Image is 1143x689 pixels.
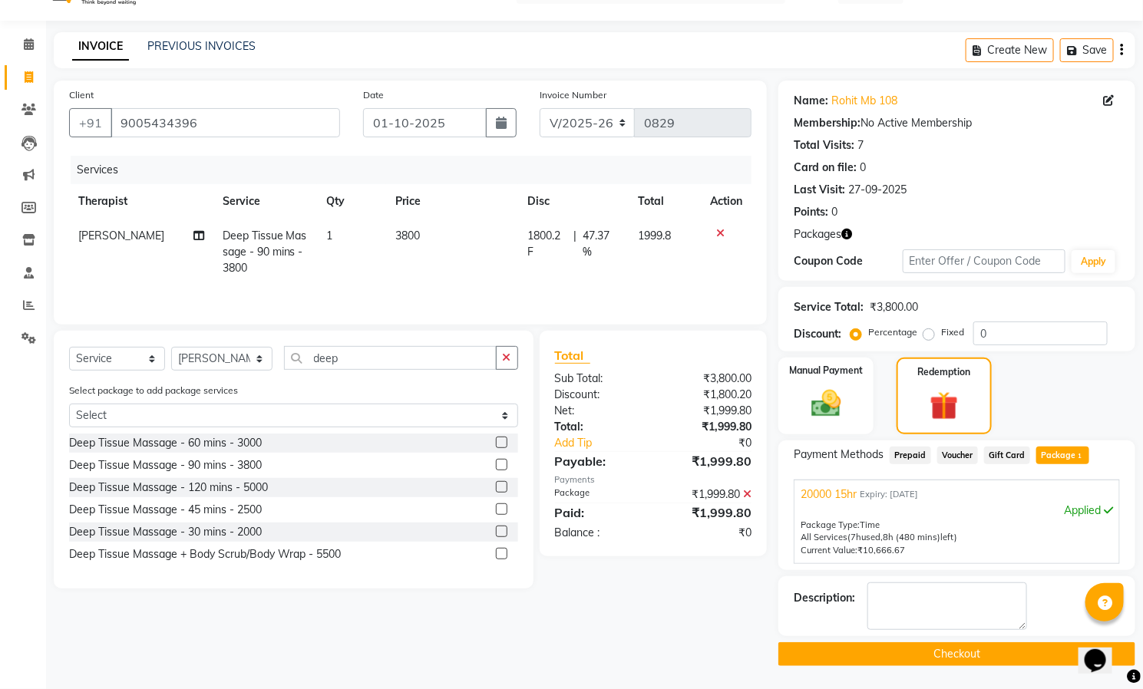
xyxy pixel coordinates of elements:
button: Apply [1072,250,1115,273]
span: 47.37 % [583,228,619,260]
th: Price [386,184,518,219]
label: Date [363,88,384,102]
div: 0 [831,204,837,220]
button: Checkout [778,642,1135,666]
div: 27-09-2025 [848,182,907,198]
input: Enter Offer / Coupon Code [903,249,1065,273]
div: Membership: [794,115,861,131]
th: Total [629,184,702,219]
label: Percentage [868,325,917,339]
div: Service Total: [794,299,864,315]
span: Prepaid [890,447,931,464]
div: Deep Tissue Massage - 90 mins - 3800 [69,457,262,473]
div: 0 [860,160,866,176]
th: Disc [518,184,629,219]
div: Package [543,486,653,503]
span: Package [1036,447,1089,464]
label: Client [69,88,94,102]
div: ₹1,800.20 [653,387,763,403]
span: Packages [794,226,841,242]
div: Deep Tissue Massage - 30 mins - 2000 [69,524,262,540]
div: Balance : [543,525,653,541]
div: Discount: [543,387,653,403]
span: Time [860,519,880,530]
span: Payment Methods [794,447,884,463]
div: Name: [794,93,828,109]
div: ₹1,999.80 [653,503,763,522]
span: Expiry: [DATE] [860,488,918,501]
div: Deep Tissue Massage - 120 mins - 5000 [69,480,268,496]
div: Paid: [543,503,653,522]
div: Deep Tissue Massage - 45 mins - 2500 [69,502,262,518]
div: Services [71,156,763,184]
th: Action [701,184,752,219]
div: Payable: [543,452,653,470]
th: Qty [317,184,386,219]
label: Manual Payment [789,364,863,377]
span: Gift Card [984,447,1030,464]
span: 20000 15hr [801,486,857,503]
span: Package Type: [801,519,860,530]
a: Add Tip [543,435,672,451]
span: used, left) [847,532,957,542]
input: Search by Name/Mobile/Email/Code [111,108,340,137]
label: Fixed [941,325,964,339]
div: Coupon Code [794,253,903,269]
span: 8h (480 mins) [883,532,940,542]
div: 7 [857,137,864,153]
div: Applied [801,503,1113,519]
span: 1800.2 F [527,228,567,260]
a: Rohit Mb 108 [831,93,897,109]
th: Therapist [69,184,213,219]
span: Deep Tissue Massage - 90 mins - 3800 [223,229,307,275]
div: ₹3,800.00 [653,371,763,387]
span: Voucher [937,447,978,464]
div: ₹3,800.00 [870,299,918,315]
div: Payments [555,473,752,486]
div: ₹1,999.80 [653,419,763,435]
span: 3800 [395,229,420,242]
span: 1999.8 [639,229,672,242]
input: Search or Scan [284,346,497,370]
iframe: chat widget [1079,628,1128,674]
div: Description: [794,590,855,606]
span: All Services [801,532,847,542]
button: Save [1060,38,1114,62]
span: [PERSON_NAME] [78,229,164,242]
span: (7h [847,532,861,542]
div: Last Visit: [794,182,845,198]
span: 1 [1075,452,1084,461]
a: PREVIOUS INVOICES [147,39,256,53]
a: INVOICE [72,33,129,61]
div: Deep Tissue Massage - 60 mins - 3000 [69,435,262,451]
button: +91 [69,108,112,137]
div: Points: [794,204,828,220]
div: ₹0 [653,525,763,541]
div: No Active Membership [794,115,1120,131]
div: ₹0 [672,435,763,451]
div: ₹1,999.80 [653,452,763,470]
button: Create New [966,38,1054,62]
span: Total [555,348,590,364]
div: ₹1,999.80 [653,486,763,503]
span: Current Value: [801,545,857,555]
div: Total: [543,419,653,435]
label: Redemption [917,365,970,379]
div: Total Visits: [794,137,854,153]
div: Discount: [794,326,841,342]
img: _gift.svg [921,388,967,424]
div: Deep Tissue Massage + Body Scrub/Body Wrap - 5500 [69,546,341,562]
div: Card on file: [794,160,857,176]
th: Service [213,184,317,219]
label: Invoice Number [540,88,606,102]
span: | [573,228,576,260]
span: 1 [326,229,332,242]
div: Net: [543,403,653,419]
span: ₹10,666.67 [857,545,905,555]
label: Select package to add package services [69,384,238,397]
img: _cash.svg [802,387,851,420]
div: ₹1,999.80 [653,403,763,419]
div: Sub Total: [543,371,653,387]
